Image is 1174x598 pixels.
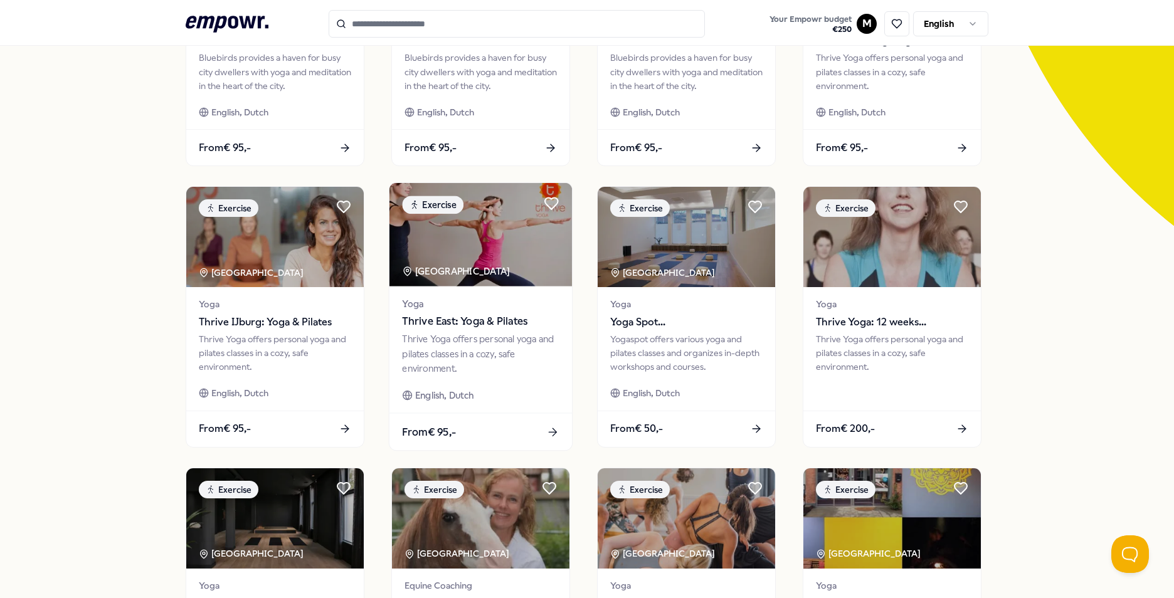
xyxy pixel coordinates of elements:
[402,424,455,440] span: From € 95,-
[610,421,663,437] span: From € 50,-
[186,187,364,287] img: package image
[402,196,463,214] div: Exercise
[764,11,857,37] a: Your Empowr budget€250
[186,468,364,569] img: package image
[610,314,763,330] span: Yoga Spot [GEOGRAPHIC_DATA]: Yoga & Pilates
[857,14,877,34] button: M
[803,186,981,447] a: package imageExerciseYogaThrive Yoga: 12 weeks pregnancy yogaThrive Yoga offers personal yoga and...
[417,105,474,119] span: English, Dutch
[199,579,351,592] span: Yoga
[329,10,705,38] input: Search for products, categories or subcategories
[597,186,776,447] a: package imageExercise[GEOGRAPHIC_DATA] YogaYoga Spot [GEOGRAPHIC_DATA]: Yoga & PilatesYogaspot of...
[415,389,474,403] span: English, Dutch
[199,421,251,437] span: From € 95,-
[610,297,763,311] span: Yoga
[816,297,968,311] span: Yoga
[199,199,258,217] div: Exercise
[816,51,968,93] div: Thrive Yoga offers personal yoga and pilates classes in a cozy, safe environment.
[769,24,852,34] span: € 250
[610,51,763,93] div: Bluebirds provides a haven for busy city dwellers with yoga and meditation in the heart of the city.
[199,51,351,93] div: Bluebirds provides a haven for busy city dwellers with yoga and meditation in the heart of the city.
[769,14,852,24] span: Your Empowr budget
[405,140,457,156] span: From € 95,-
[816,481,875,498] div: Exercise
[803,187,981,287] img: package image
[610,266,717,280] div: [GEOGRAPHIC_DATA]
[402,265,512,279] div: [GEOGRAPHIC_DATA]
[623,105,680,119] span: English, Dutch
[610,481,670,498] div: Exercise
[199,266,305,280] div: [GEOGRAPHIC_DATA]
[199,332,351,374] div: Thrive Yoga offers personal yoga and pilates classes in a cozy, safe environment.
[199,481,258,498] div: Exercise
[816,579,968,592] span: Yoga
[816,332,968,374] div: Thrive Yoga offers personal yoga and pilates classes in a cozy, safe environment.
[405,51,557,93] div: Bluebirds provides a haven for busy city dwellers with yoga and meditation in the heart of the city.
[211,386,268,400] span: English, Dutch
[816,547,923,560] div: [GEOGRAPHIC_DATA]
[402,313,559,330] span: Thrive East: Yoga & Pilates
[767,12,854,37] button: Your Empowr budget€250
[610,547,717,560] div: [GEOGRAPHIC_DATA]
[186,186,364,447] a: package imageExercise[GEOGRAPHIC_DATA] YogaThrive IJburg: Yoga & PilatesThrive Yoga offers person...
[405,481,464,498] div: Exercise
[623,386,680,400] span: English, Dutch
[828,105,886,119] span: English, Dutch
[199,140,251,156] span: From € 95,-
[610,140,662,156] span: From € 95,-
[803,468,981,569] img: package image
[405,547,511,560] div: [GEOGRAPHIC_DATA]
[211,105,268,119] span: English, Dutch
[389,182,573,451] a: package imageExercise[GEOGRAPHIC_DATA] YogaThrive East: Yoga & PilatesThrive Yoga offers personal...
[199,547,305,560] div: [GEOGRAPHIC_DATA]
[405,579,557,592] span: Equine Coaching
[402,332,559,375] div: Thrive Yoga offers personal yoga and pilates classes in a cozy, safe environment.
[610,332,763,374] div: Yogaspot offers various yoga and pilates classes and organizes in-depth workshops and courses.
[392,468,569,569] img: package image
[816,314,968,330] span: Thrive Yoga: 12 weeks pregnancy yoga
[610,199,670,217] div: Exercise
[816,199,875,217] div: Exercise
[598,187,775,287] img: package image
[610,579,763,592] span: Yoga
[816,421,875,437] span: From € 200,-
[816,140,868,156] span: From € 95,-
[598,468,775,569] img: package image
[199,297,351,311] span: Yoga
[402,296,559,311] span: Yoga
[1111,535,1149,573] iframe: Help Scout Beacon - Open
[389,183,572,286] img: package image
[199,314,351,330] span: Thrive IJburg: Yoga & Pilates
